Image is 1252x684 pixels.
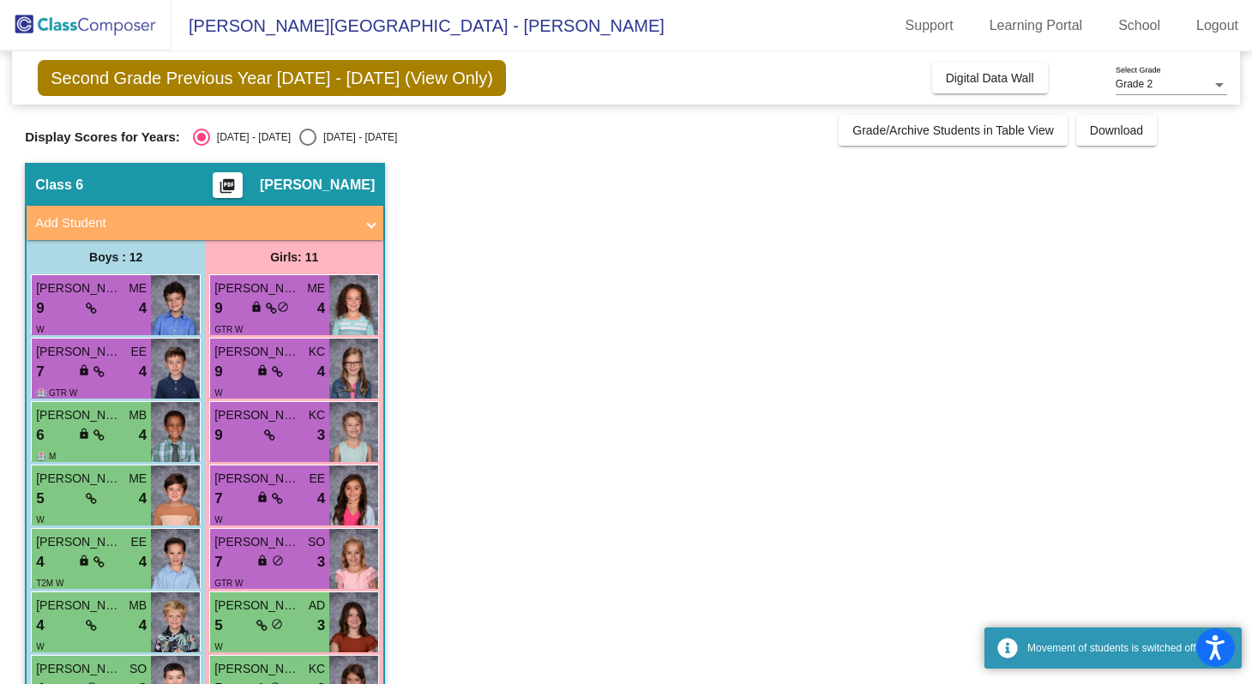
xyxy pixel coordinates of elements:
span: 5 [214,615,222,637]
span: do_not_disturb_alt [271,618,283,630]
span: 4 [36,615,44,637]
span: W [36,642,44,651]
span: Download [1090,123,1143,137]
span: ME [129,470,147,488]
span: 🏥 M [36,452,56,461]
span: Display Scores for Years: [25,129,180,145]
span: 3 [317,424,325,447]
span: lock [256,364,268,376]
span: [PERSON_NAME] [36,343,122,361]
span: 7 [214,551,222,573]
span: 4 [139,615,147,637]
mat-icon: picture_as_pdf [217,177,238,201]
span: lock [78,555,90,567]
span: [PERSON_NAME] [214,660,300,678]
span: KC [309,343,325,361]
span: 6 [36,424,44,447]
button: Digital Data Wall [932,63,1048,93]
span: W [214,388,222,398]
span: [PERSON_NAME] [36,406,122,424]
span: Grade 2 [1116,78,1153,90]
div: Boys : 12 [27,240,205,274]
span: Grade/Archive Students in Table View [852,123,1054,137]
div: [DATE] - [DATE] [316,129,397,145]
span: [PERSON_NAME] [36,597,122,615]
div: Girls: 11 [205,240,383,274]
span: Second Grade Previous Year [DATE] - [DATE] (View Only) [38,60,506,96]
a: School [1105,12,1174,39]
span: lock [256,491,268,503]
span: [PERSON_NAME] [214,470,300,488]
a: Support [892,12,967,39]
span: [PERSON_NAME] [214,597,300,615]
span: 4 [317,361,325,383]
span: 4 [139,361,147,383]
span: [PERSON_NAME] [214,343,300,361]
span: W [214,515,222,525]
span: 🏥 GTR W [36,388,77,398]
span: SO [129,660,147,678]
span: [PERSON_NAME] [36,279,122,297]
span: KC [309,660,325,678]
span: 4 [317,488,325,510]
button: Print Students Details [213,172,243,198]
span: MB [129,406,147,424]
span: [PERSON_NAME] [36,533,122,551]
span: ME [129,279,147,297]
span: [PERSON_NAME] [36,470,122,488]
span: lock [256,555,268,567]
span: GTR W [214,579,243,588]
span: 4 [139,297,147,320]
span: 4 [139,551,147,573]
span: 9 [36,297,44,320]
span: Digital Data Wall [946,71,1034,85]
span: 4 [36,551,44,573]
span: AD [309,597,325,615]
a: Logout [1183,12,1252,39]
span: lock [78,364,90,376]
span: GTR W [214,325,243,334]
span: W [36,325,44,334]
button: Download [1076,115,1157,146]
span: SO [308,533,325,551]
span: [PERSON_NAME] [PERSON_NAME] [36,660,122,678]
a: Learning Portal [976,12,1097,39]
span: 3 [317,615,325,637]
span: 9 [214,297,222,320]
span: 4 [139,424,147,447]
span: 7 [214,488,222,510]
span: do_not_disturb_alt [277,301,289,313]
span: [PERSON_NAME] [260,177,375,194]
span: W [36,515,44,525]
span: 9 [214,424,222,447]
div: Movement of students is switched off [1027,640,1229,656]
span: [PERSON_NAME] [214,533,300,551]
span: KC [309,406,325,424]
mat-radio-group: Select an option [193,129,397,146]
span: 9 [214,361,222,383]
span: T2M W [36,579,63,588]
span: ME [307,279,325,297]
span: 4 [139,488,147,510]
span: EE [310,470,326,488]
div: [DATE] - [DATE] [210,129,291,145]
span: lock [78,428,90,440]
span: [PERSON_NAME][GEOGRAPHIC_DATA] - [PERSON_NAME] [172,12,665,39]
span: [PERSON_NAME] [214,279,300,297]
span: 5 [36,488,44,510]
span: do_not_disturb_alt [272,555,284,567]
span: Class 6 [35,177,83,194]
span: 3 [317,551,325,573]
span: [PERSON_NAME] [214,406,300,424]
span: W [214,642,222,651]
span: MB [129,597,147,615]
mat-expansion-panel-header: Add Student [27,206,383,240]
span: EE [131,533,147,551]
button: Grade/Archive Students in Table View [839,115,1068,146]
mat-panel-title: Add Student [35,213,354,233]
span: lock [250,301,262,313]
span: 7 [36,361,44,383]
span: EE [131,343,147,361]
span: 4 [317,297,325,320]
